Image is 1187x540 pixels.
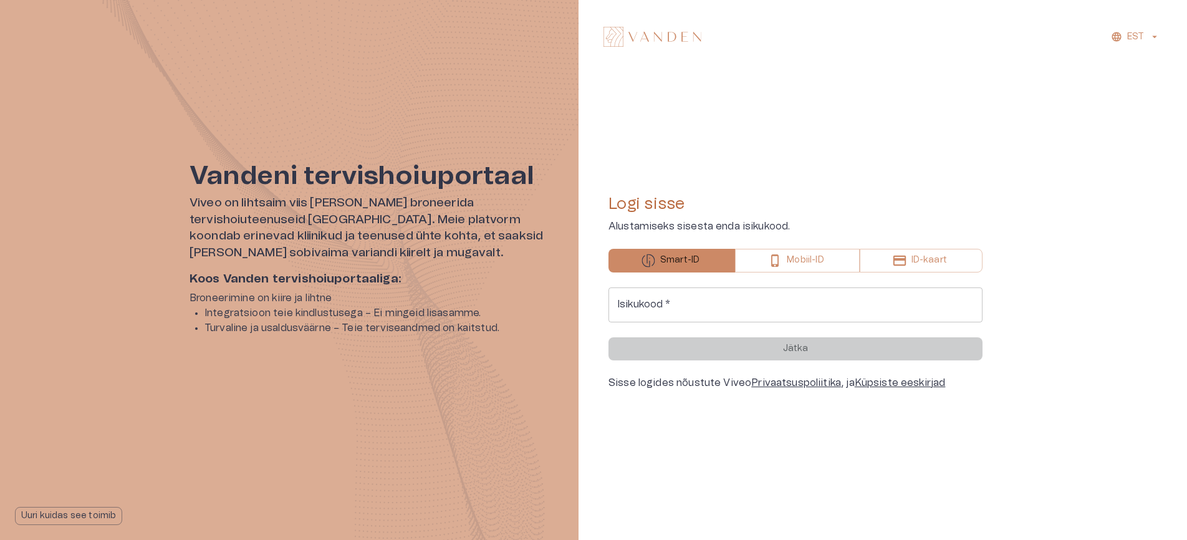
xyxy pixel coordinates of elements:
[855,378,946,388] a: Küpsiste eeskirjad
[608,194,983,214] h4: Logi sisse
[608,249,735,272] button: Smart-ID
[911,254,947,267] p: ID-kaart
[1090,483,1187,518] iframe: Help widget launcher
[1109,28,1162,46] button: EST
[787,254,824,267] p: Mobiil-ID
[15,507,122,525] button: Uuri kuidas see toimib
[603,27,701,47] img: Vanden logo
[751,378,841,388] a: Privaatsuspoliitika
[660,254,699,267] p: Smart-ID
[21,509,116,523] p: Uuri kuidas see toimib
[608,219,983,234] p: Alustamiseks sisesta enda isikukood.
[735,249,859,272] button: Mobiil-ID
[608,375,983,390] div: Sisse logides nõustute Viveo , ja
[860,249,983,272] button: ID-kaart
[1127,31,1144,44] p: EST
